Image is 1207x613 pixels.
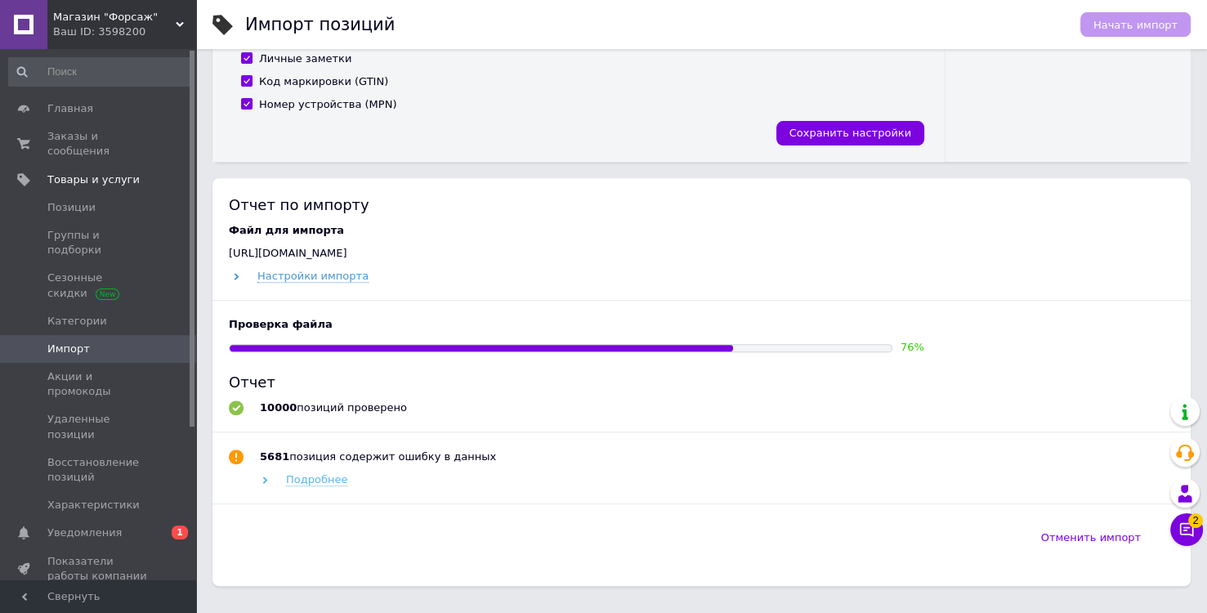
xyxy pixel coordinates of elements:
[47,271,151,300] span: Сезонные скидки
[259,51,351,66] div: Личные заметки
[229,247,347,259] span: [URL][DOMAIN_NAME]
[789,127,911,139] span: Сохранить настройки
[8,57,193,87] input: Поиск
[260,450,289,463] b: 5681
[259,97,396,112] div: Номер устройства (MPN)
[172,526,188,539] span: 1
[260,401,297,414] b: 10000
[229,372,1174,392] div: Отчет
[47,342,90,356] span: Импорт
[47,129,151,159] span: Заказы и сообщения
[260,400,407,415] div: позиций проверено
[53,25,196,39] div: Ваш ID: 3598200
[257,270,369,283] span: Настройки импорта
[1024,521,1158,553] button: Отменить импорт
[1170,513,1203,546] button: Чат с покупателем2
[901,340,924,355] div: 76 %
[47,200,96,215] span: Позиции
[47,101,93,116] span: Главная
[229,195,1174,215] div: Отчет по импорту
[47,314,107,329] span: Категории
[229,317,1174,332] div: Проверка файла
[53,10,176,25] span: Магазин "Форсаж"
[260,450,496,464] div: позиция содержит ошибку в данных
[47,498,140,512] span: Характеристики
[47,228,151,257] span: Группы и подборки
[245,15,395,34] h1: Импорт позиций
[1041,531,1141,544] span: Отменить импорт
[286,473,347,486] span: Подробнее
[47,455,151,485] span: Восстановление позиций
[47,554,151,584] span: Показатели работы компании
[1188,508,1203,523] span: 2
[47,526,122,540] span: Уведомления
[47,412,151,441] span: Удаленные позиции
[776,121,924,145] button: Сохранить настройки
[47,369,151,399] span: Акции и промокоды
[229,223,1174,238] div: Файл для импорта
[259,74,388,89] div: Код маркировки (GTIN)
[47,172,140,187] span: Товары и услуги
